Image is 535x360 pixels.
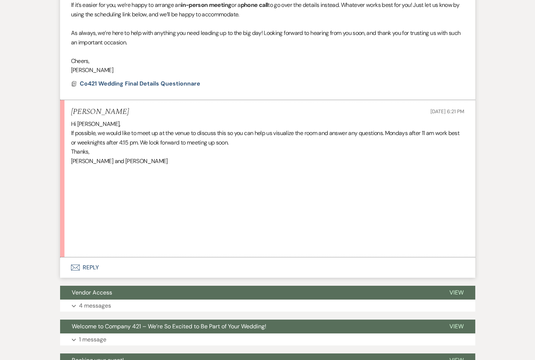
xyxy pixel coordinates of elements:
[72,323,266,330] span: Welcome to Company 421 – We’re So Excited to Be Part of Your Wedding!
[60,300,475,312] button: 4 messages
[71,107,129,116] h5: [PERSON_NAME]
[181,1,231,9] strong: in-person meeting
[71,66,464,75] p: [PERSON_NAME]
[449,289,464,296] span: View
[80,80,200,87] span: Co421 Wedding Final Details Questionnare
[60,333,475,346] button: 1 message
[71,147,464,157] p: Thanks,
[71,28,464,47] p: As always, we’re here to help with anything you need leading up to the big day! Looking forward t...
[449,323,464,330] span: View
[71,128,464,147] p: If possible, we would like to meet up at the venue to discuss this so you can help us visualize t...
[72,289,112,296] span: Vendor Access
[71,56,464,66] p: Cheers,
[241,1,268,9] strong: phone call
[430,108,464,115] span: [DATE] 6:21 PM
[71,0,464,19] p: If it’s easier for you, we’re happy to arrange an or a to go over the details instead. Whatever w...
[60,286,438,300] button: Vendor Access
[60,257,475,278] button: Reply
[79,301,111,310] p: 4 messages
[60,320,438,333] button: Welcome to Company 421 – We’re So Excited to Be Part of Your Wedding!
[71,119,464,129] p: Hi [PERSON_NAME],
[71,157,464,166] p: [PERSON_NAME] and [PERSON_NAME]
[438,286,475,300] button: View
[80,79,202,88] button: Co421 Wedding Final Details Questionnare
[438,320,475,333] button: View
[79,335,106,344] p: 1 message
